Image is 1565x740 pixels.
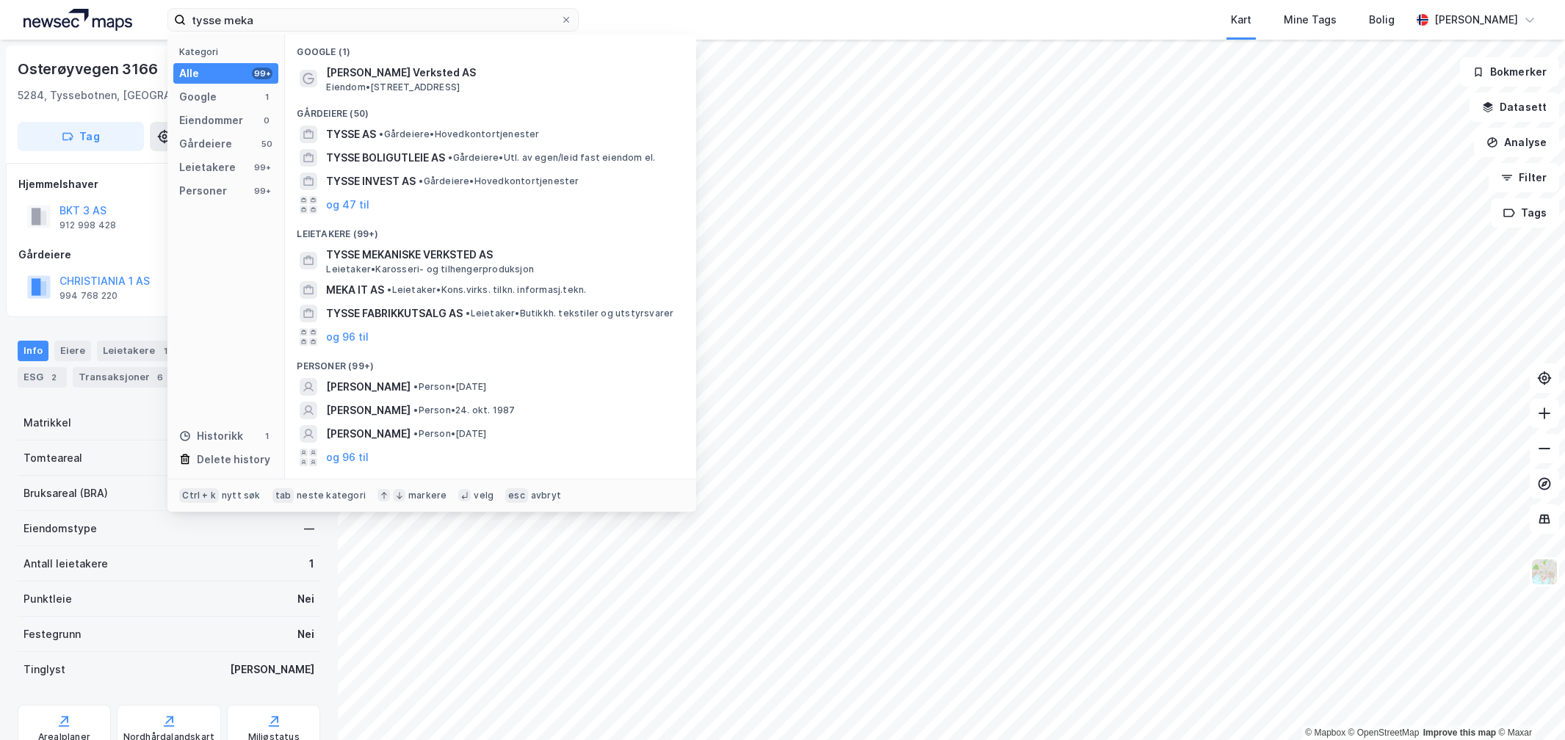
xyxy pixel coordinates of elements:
[285,349,696,375] div: Personer (99+)
[326,246,679,264] span: TYSSE MEKANISKE VERKSTED AS
[179,182,227,200] div: Personer
[309,555,314,573] div: 1
[297,590,314,608] div: Nei
[272,488,294,503] div: tab
[531,490,561,501] div: avbryt
[261,430,272,442] div: 1
[1305,728,1345,738] a: Mapbox
[419,175,423,186] span: •
[230,661,314,678] div: [PERSON_NAME]
[18,57,161,81] div: Osterøyvegen 3166
[261,138,272,150] div: 50
[252,68,272,79] div: 99+
[297,625,314,643] div: Nei
[1284,11,1337,29] div: Mine Tags
[1491,198,1559,228] button: Tags
[222,490,261,501] div: nytt søk
[252,185,272,197] div: 99+
[326,149,445,167] span: TYSSE BOLIGUTLEIE AS
[387,284,586,296] span: Leietaker • Kons.virks. tilkn. informasj.tekn.
[285,469,696,496] div: Historikk (1)
[1470,92,1559,122] button: Datasett
[18,367,67,388] div: ESG
[1492,670,1565,740] iframe: Chat Widget
[153,370,167,385] div: 6
[326,81,460,93] span: Eiendom • [STREET_ADDRESS]
[326,305,463,322] span: TYSSE FABRIKKUTSALG AS
[73,367,173,388] div: Transaksjoner
[24,9,132,31] img: logo.a4113a55bc3d86da70a041830d287a7e.svg
[413,428,486,440] span: Person • [DATE]
[24,625,81,643] div: Festegrunn
[1460,57,1559,87] button: Bokmerker
[1231,11,1251,29] div: Kart
[59,220,116,231] div: 912 998 428
[179,65,199,82] div: Alle
[197,451,270,468] div: Delete history
[1474,128,1559,157] button: Analyse
[413,381,418,392] span: •
[24,485,108,502] div: Bruksareal (BRA)
[158,344,173,358] div: 1
[97,341,178,361] div: Leietakere
[18,87,230,104] div: 5284, Tyssebotnen, [GEOGRAPHIC_DATA]
[285,217,696,243] div: Leietakere (99+)
[326,64,679,81] span: [PERSON_NAME] Verksted AS
[413,405,515,416] span: Person • 24. okt. 1987
[179,135,232,153] div: Gårdeiere
[18,341,48,361] div: Info
[297,490,366,501] div: neste kategori
[285,96,696,123] div: Gårdeiere (50)
[326,425,411,443] span: [PERSON_NAME]
[18,246,319,264] div: Gårdeiere
[326,378,411,396] span: [PERSON_NAME]
[46,370,61,385] div: 2
[18,122,144,151] button: Tag
[505,488,528,503] div: esc
[261,115,272,126] div: 0
[326,196,369,214] button: og 47 til
[179,88,217,106] div: Google
[1423,728,1496,738] a: Improve this map
[466,308,673,319] span: Leietaker • Butikkh. tekstiler og utstyrsvarer
[179,427,243,445] div: Historikk
[408,490,447,501] div: markere
[466,308,470,319] span: •
[24,590,72,608] div: Punktleie
[1489,163,1559,192] button: Filter
[24,449,82,467] div: Tomteareal
[1530,558,1558,586] img: Z
[179,159,236,176] div: Leietakere
[413,381,486,393] span: Person • [DATE]
[326,402,411,419] span: [PERSON_NAME]
[387,284,391,295] span: •
[413,428,418,439] span: •
[326,126,376,143] span: TYSSE AS
[54,341,91,361] div: Eiere
[179,46,278,57] div: Kategori
[474,490,494,501] div: velg
[326,449,369,466] button: og 96 til
[448,152,452,163] span: •
[285,35,696,61] div: Google (1)
[379,128,383,139] span: •
[252,162,272,173] div: 99+
[24,520,97,537] div: Eiendomstype
[59,290,118,302] div: 994 768 220
[419,175,579,187] span: Gårdeiere • Hovedkontortjenester
[304,520,314,537] div: —
[326,264,534,275] span: Leietaker • Karosseri- og tilhengerproduksjon
[186,9,560,31] input: Søk på adresse, matrikkel, gårdeiere, leietakere eller personer
[379,128,539,140] span: Gårdeiere • Hovedkontortjenester
[261,91,272,103] div: 1
[179,112,243,129] div: Eiendommer
[24,661,65,678] div: Tinglyst
[1492,670,1565,740] div: Kontrollprogram for chat
[1434,11,1518,29] div: [PERSON_NAME]
[18,175,319,193] div: Hjemmelshaver
[326,281,384,299] span: MEKA IT AS
[24,555,108,573] div: Antall leietakere
[326,328,369,346] button: og 96 til
[1369,11,1395,29] div: Bolig
[413,405,418,416] span: •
